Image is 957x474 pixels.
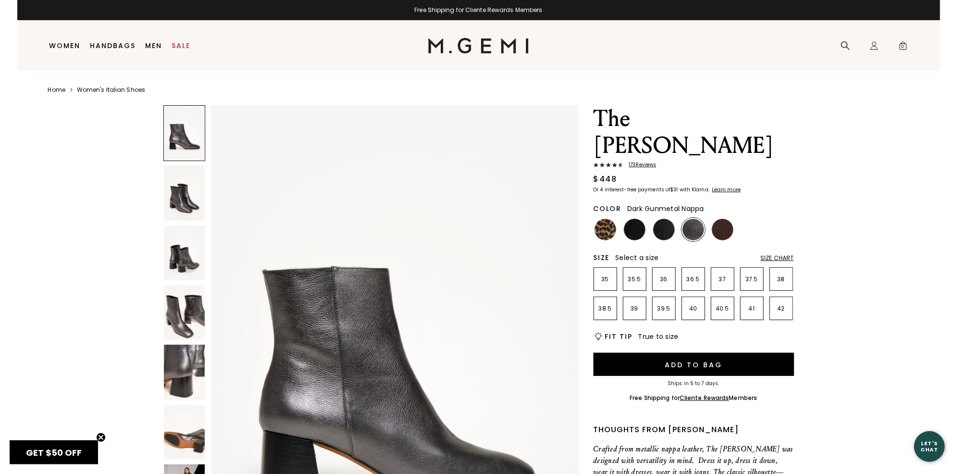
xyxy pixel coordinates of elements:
h2: Size [594,254,610,262]
img: The Cristina [164,225,205,280]
p: 36 [653,275,675,283]
img: Black Nappa [653,219,675,240]
div: Thoughts from [PERSON_NAME] [594,424,794,436]
klarna-placement-style-cta: Learn more [712,186,741,193]
h2: Color [594,205,622,212]
button: Add to Bag [594,353,794,376]
img: Dark Gunmetal Nappa [683,219,704,240]
a: Women [49,42,80,50]
a: Home [48,86,65,94]
p: 40.5 [711,305,734,312]
div: Free Shipping for Cliente Rewards Members [17,6,940,14]
p: 39.5 [653,305,675,312]
img: Black Suede [624,219,646,240]
div: GET $50 OFFClose teaser [10,440,98,464]
span: Dark Gunmetal Nappa [627,204,704,213]
img: The Cristina [164,405,205,460]
span: 173 Review s [623,162,657,168]
p: 40 [682,305,705,312]
img: M.Gemi [428,38,529,53]
span: Select a size [616,253,659,262]
h1: The [PERSON_NAME] [594,105,794,159]
span: 0 [898,43,908,52]
p: 35.5 [623,275,646,283]
p: 38.5 [594,305,617,312]
a: Women's Italian Shoes [77,86,145,94]
p: 42 [770,305,793,312]
p: 36.5 [682,275,705,283]
p: 37.5 [741,275,763,283]
klarna-placement-style-amount: $31 [671,186,678,193]
p: 41 [741,305,763,312]
a: Sale [172,42,190,50]
klarna-placement-style-body: Or 4 interest-free payments of [594,186,671,193]
p: 35 [594,275,617,283]
img: Chocolate Nappa [712,219,733,240]
p: 38 [770,275,793,283]
a: Cliente Rewards [680,394,729,402]
div: Ships in 5 to 7 days. [594,381,794,387]
div: Size Chart [761,254,794,262]
div: Let's Chat [914,440,945,452]
klarna-placement-style-body: with Klarna [680,186,711,193]
a: Men [145,42,162,50]
div: $448 [594,174,617,185]
h2: Fit Tip [605,333,633,340]
img: The Cristina [164,285,205,340]
a: Handbags [90,42,136,50]
img: The Cristina [164,345,205,399]
a: 173Reviews [594,162,794,170]
div: Free Shipping for Members [630,394,758,402]
span: True to size [638,332,679,341]
button: Close teaser [96,433,106,442]
p: 37 [711,275,734,283]
a: Learn more [711,187,741,193]
img: The Cristina [164,165,205,220]
img: Leopard [595,219,616,240]
span: GET $50 OFF [26,447,82,459]
p: 39 [623,305,646,312]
